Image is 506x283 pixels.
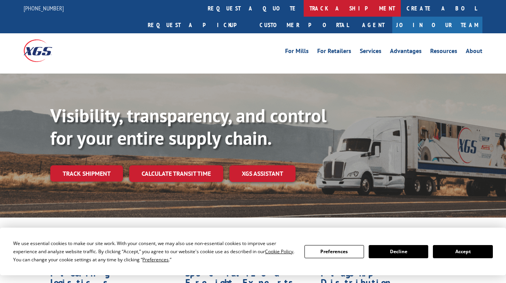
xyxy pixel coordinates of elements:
[50,103,327,150] b: Visibility, transparency, and control for your entire supply chain.
[304,245,364,258] button: Preferences
[285,48,309,57] a: For Mills
[433,245,492,258] button: Accept
[129,165,223,182] a: Calculate transit time
[430,48,457,57] a: Resources
[369,245,428,258] button: Decline
[466,48,482,57] a: About
[360,48,381,57] a: Services
[317,48,351,57] a: For Retailers
[142,256,169,263] span: Preferences
[142,17,254,33] a: Request a pickup
[254,17,354,33] a: Customer Portal
[229,165,296,182] a: XGS ASSISTANT
[13,239,295,264] div: We use essential cookies to make our site work. With your consent, we may also use non-essential ...
[265,248,293,255] span: Cookie Policy
[24,4,64,12] a: [PHONE_NUMBER]
[390,48,422,57] a: Advantages
[354,17,392,33] a: Agent
[392,17,482,33] a: Join Our Team
[50,165,123,182] a: Track shipment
